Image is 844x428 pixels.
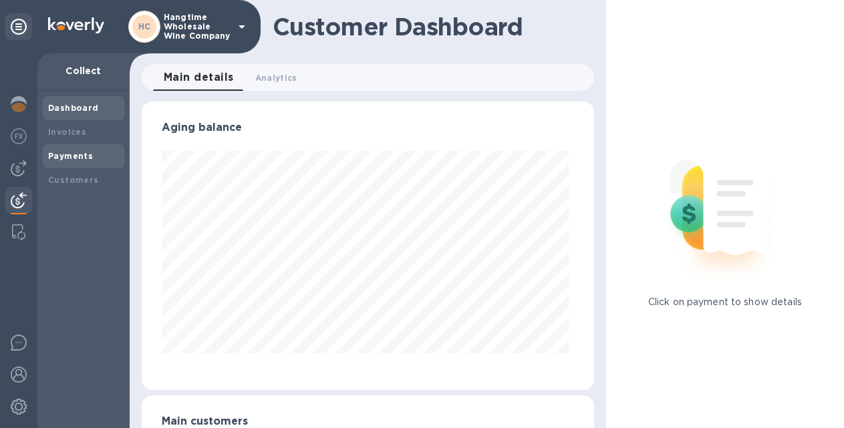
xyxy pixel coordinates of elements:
h3: Aging balance [162,122,574,134]
img: Logo [48,17,104,33]
b: Payments [48,151,93,161]
b: Invoices [48,127,86,137]
h1: Customer Dashboard [273,13,585,41]
b: HC [138,21,151,31]
h3: Main customers [162,415,574,428]
b: Dashboard [48,103,99,113]
p: Hangtime Wholesale Wine Company [164,13,231,41]
p: Click on payment to show details [648,295,802,309]
b: Customers [48,175,99,185]
span: Analytics [255,71,297,85]
div: Unpin categories [5,13,32,40]
span: Main details [164,68,234,87]
img: Foreign exchange [11,128,27,144]
p: Collect [48,64,119,77]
